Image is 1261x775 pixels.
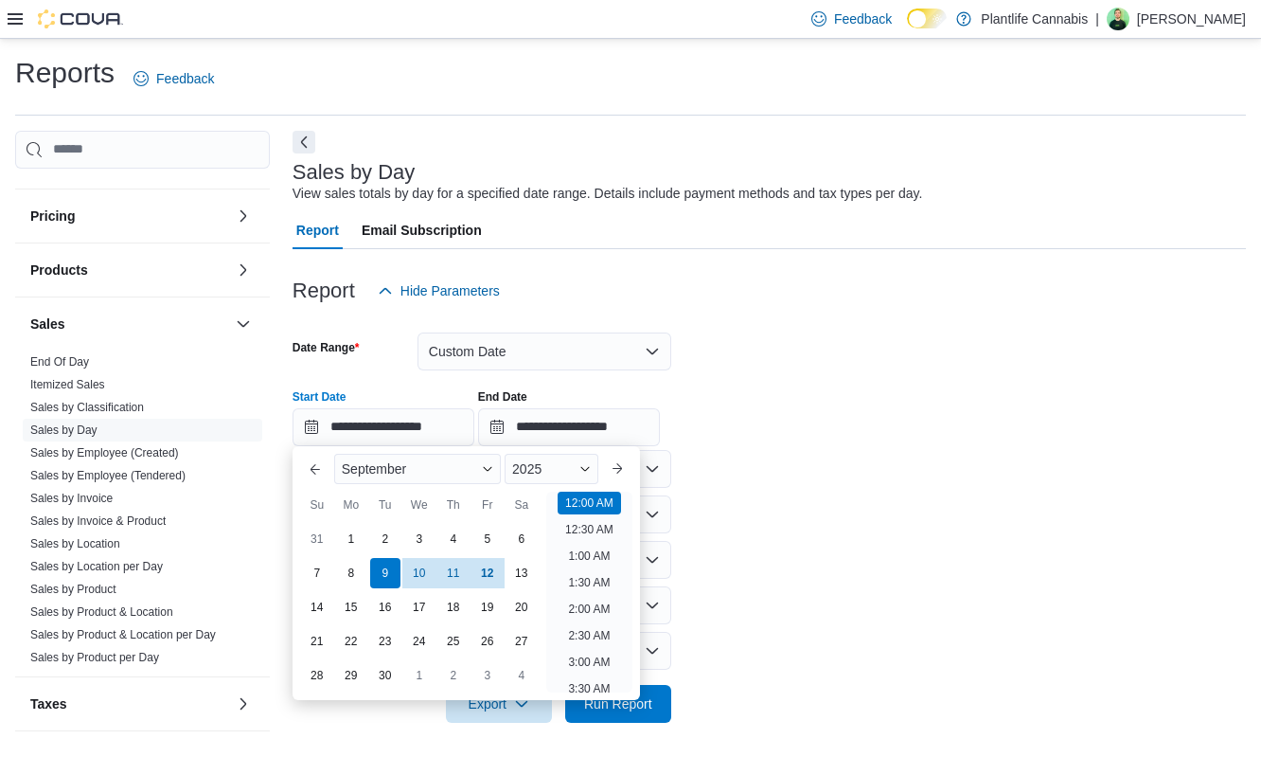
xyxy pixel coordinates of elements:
div: day-27 [506,626,537,657]
span: Feedback [834,9,892,28]
a: Sales by Invoice & Product [30,514,166,528]
span: End Of Day [30,354,89,369]
a: Sales by Day [30,424,98,437]
li: 3:00 AM [560,651,617,674]
ul: Time [546,492,632,693]
div: day-19 [472,592,503,622]
span: Email Subscription [362,211,482,249]
div: day-2 [370,524,400,554]
button: Sales [30,315,228,333]
div: day-24 [404,626,435,657]
img: Cova [38,9,123,28]
div: Fr [472,490,503,520]
button: Hide Parameters [370,272,507,310]
div: day-4 [438,524,469,554]
li: 1:30 AM [560,571,617,594]
a: Sales by Location [30,537,120,550]
div: day-2 [438,660,469,691]
li: 12:30 AM [558,518,621,541]
li: 12:00 AM [558,492,621,514]
h1: Reports [15,54,115,92]
div: day-9 [370,558,400,588]
a: Sales by Product & Location per Day [30,628,216,641]
h3: Pricing [30,207,75,225]
div: Tu [370,490,400,520]
div: day-25 [438,626,469,657]
p: | [1095,8,1099,30]
div: day-17 [404,592,435,622]
div: day-18 [438,592,469,622]
span: 2025 [512,461,542,477]
div: day-6 [506,524,537,554]
li: 2:00 AM [560,598,617,621]
span: Dark Mode [907,28,908,29]
p: Plantlife Cannabis [981,8,1088,30]
div: day-22 [336,626,366,657]
button: Pricing [232,205,255,227]
span: Hide Parameters [400,281,500,300]
div: day-1 [336,524,366,554]
span: Export [457,685,541,723]
div: day-5 [472,524,503,554]
button: Export [446,685,552,723]
div: Sa [506,490,537,520]
span: Sales by Product per Day [30,650,159,665]
li: 2:30 AM [560,624,617,647]
div: day-1 [404,660,435,691]
span: Sales by Day [30,423,98,438]
div: day-20 [506,592,537,622]
button: Open list of options [645,461,660,477]
h3: Sales [30,315,65,333]
button: Sales [232,313,255,335]
h3: Products [30,261,88,279]
span: Sales by Product [30,582,116,597]
div: day-13 [506,558,537,588]
button: Open list of options [645,507,660,522]
div: day-8 [336,558,366,588]
a: Sales by Product & Location [30,605,173,619]
button: Run Report [565,685,671,723]
button: Taxes [30,694,228,713]
h3: Sales by Day [293,161,416,184]
div: day-4 [506,660,537,691]
div: day-31 [302,524,332,554]
button: Products [232,259,255,281]
div: Th [438,490,469,520]
a: Sales by Invoice [30,492,113,505]
div: day-21 [302,626,332,657]
input: Dark Mode [907,9,947,28]
div: day-28 [302,660,332,691]
span: Sales by Product & Location per Day [30,627,216,642]
a: Sales by Product [30,583,116,596]
div: day-10 [404,558,435,588]
span: Feedback [156,69,214,88]
a: Feedback [126,60,222,98]
input: Press the down key to open a popover containing a calendar. [478,408,660,446]
div: We [404,490,435,520]
p: [PERSON_NAME] [1137,8,1246,30]
div: Brad Christensen [1107,8,1129,30]
h3: Taxes [30,694,67,713]
a: End Of Day [30,355,89,369]
label: Start Date [293,389,346,405]
div: day-11 [438,558,469,588]
span: September [342,461,406,477]
h3: Report [293,279,355,302]
div: Mo [336,490,366,520]
a: Sales by Employee (Tendered) [30,469,186,482]
li: 1:00 AM [560,545,617,568]
label: Date Range [293,340,360,355]
div: day-3 [472,660,503,691]
div: Button. Open the year selector. 2025 is currently selected. [505,454,598,484]
span: Sales by Location [30,536,120,551]
button: Custom Date [417,333,671,370]
div: day-7 [302,558,332,588]
span: Sales by Invoice & Product [30,514,166,529]
span: Sales by Employee (Created) [30,445,179,460]
div: Sales [15,351,270,676]
span: Itemized Sales [30,377,105,392]
label: End Date [478,389,527,405]
span: Sales by Employee (Tendered) [30,468,186,483]
div: day-26 [472,626,503,657]
div: Button. Open the month selector. September is currently selected. [334,454,501,484]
